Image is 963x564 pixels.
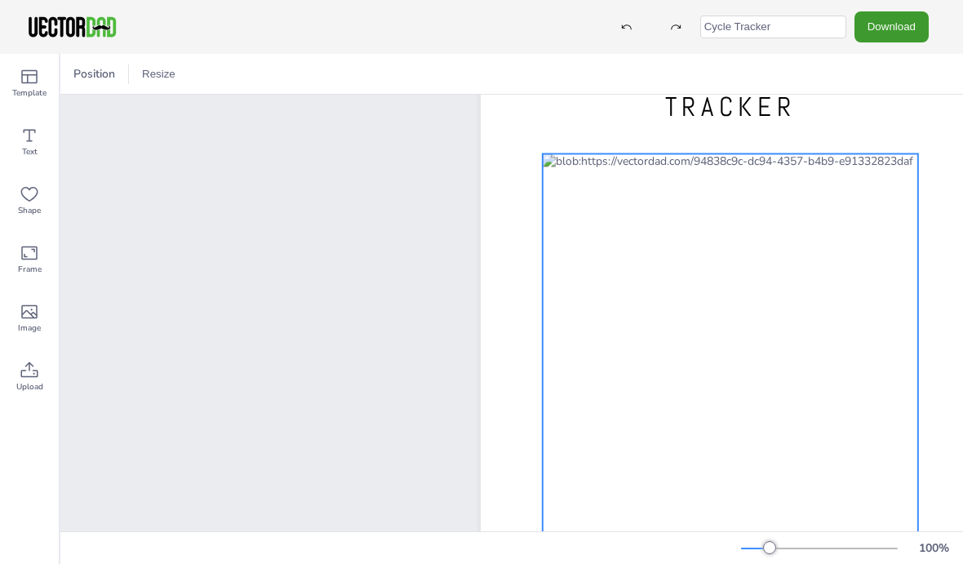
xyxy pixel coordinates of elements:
span: Shape [18,204,41,217]
img: VectorDad-1.png [26,15,118,39]
div: 100 % [914,540,953,556]
span: Template [12,87,47,100]
span: Upload [16,380,43,393]
span: Text [22,145,38,158]
input: template name [700,16,846,38]
button: Resize [135,61,182,87]
button: Download [854,11,929,42]
span: Frame [18,263,42,276]
span: Image [18,322,41,335]
span: Position [70,66,118,82]
span: CIRCULAR HABIT TRACKER [610,52,850,124]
